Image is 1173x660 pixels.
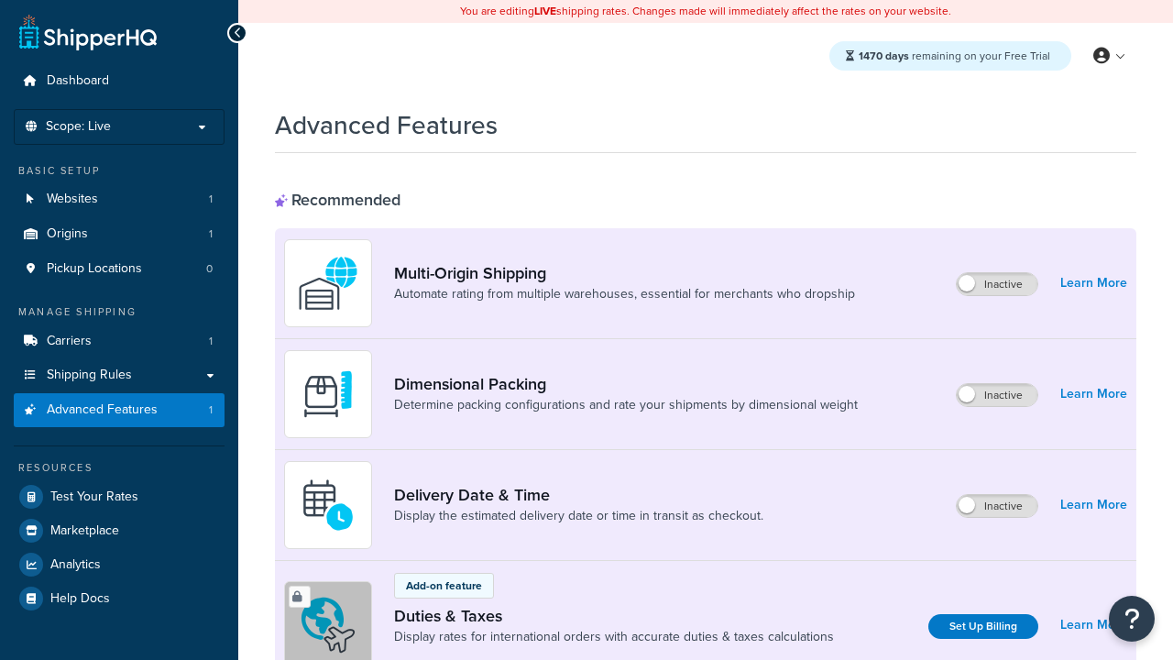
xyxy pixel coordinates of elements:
[47,192,98,207] span: Websites
[14,393,225,427] li: Advanced Features
[534,3,556,19] b: LIVE
[14,324,225,358] li: Carriers
[46,119,111,135] span: Scope: Live
[50,557,101,573] span: Analytics
[14,304,225,320] div: Manage Shipping
[296,362,360,426] img: DTVBYsAAAAAASUVORK5CYII=
[14,252,225,286] a: Pickup Locations0
[394,374,858,394] a: Dimensional Packing
[209,402,213,418] span: 1
[47,226,88,242] span: Origins
[394,396,858,414] a: Determine packing configurations and rate your shipments by dimensional weight
[14,217,225,251] li: Origins
[14,480,225,513] a: Test Your Rates
[14,460,225,476] div: Resources
[1060,381,1127,407] a: Learn More
[275,107,498,143] h1: Advanced Features
[14,393,225,427] a: Advanced Features1
[14,64,225,98] a: Dashboard
[47,73,109,89] span: Dashboard
[14,217,225,251] a: Origins1
[394,507,763,525] a: Display the estimated delivery date or time in transit as checkout.
[47,368,132,383] span: Shipping Rules
[14,582,225,615] a: Help Docs
[957,384,1037,406] label: Inactive
[14,358,225,392] a: Shipping Rules
[1060,270,1127,296] a: Learn More
[394,606,834,626] a: Duties & Taxes
[275,190,400,210] div: Recommended
[14,163,225,179] div: Basic Setup
[1060,612,1127,638] a: Learn More
[14,182,225,216] li: Websites
[394,485,763,505] a: Delivery Date & Time
[957,495,1037,517] label: Inactive
[50,591,110,607] span: Help Docs
[859,48,909,64] strong: 1470 days
[296,251,360,315] img: WatD5o0RtDAAAAAElFTkSuQmCC
[209,192,213,207] span: 1
[1109,596,1155,642] button: Open Resource Center
[14,252,225,286] li: Pickup Locations
[394,628,834,646] a: Display rates for international orders with accurate duties & taxes calculations
[47,334,92,349] span: Carriers
[928,614,1038,639] a: Set Up Billing
[209,226,213,242] span: 1
[394,263,855,283] a: Multi-Origin Shipping
[957,273,1037,295] label: Inactive
[296,473,360,537] img: gfkeb5ejjkALwAAAABJRU5ErkJggg==
[14,548,225,581] a: Analytics
[1060,492,1127,518] a: Learn More
[209,334,213,349] span: 1
[47,261,142,277] span: Pickup Locations
[47,402,158,418] span: Advanced Features
[14,324,225,358] a: Carriers1
[14,182,225,216] a: Websites1
[14,514,225,547] a: Marketplace
[50,489,138,505] span: Test Your Rates
[206,261,213,277] span: 0
[406,577,482,594] p: Add-on feature
[394,285,855,303] a: Automate rating from multiple warehouses, essential for merchants who dropship
[50,523,119,539] span: Marketplace
[859,48,1050,64] span: remaining on your Free Trial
